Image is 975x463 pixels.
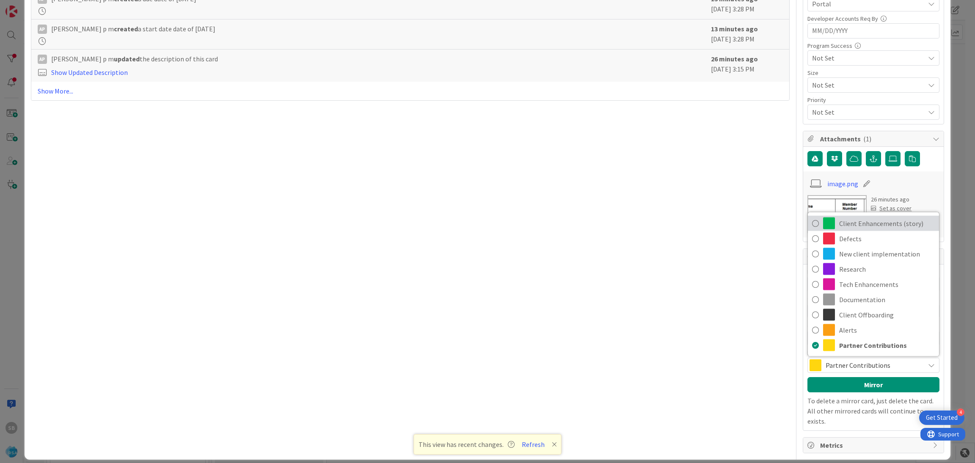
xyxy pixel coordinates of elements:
a: Show Updated Description [51,68,128,77]
span: Partner Contributions [826,359,920,371]
span: Tech Enhancements [839,278,935,291]
span: Client Enhancements (story) [839,217,935,230]
button: Refresh [519,439,548,450]
div: [DATE] 3:15 PM [711,54,783,77]
div: Open Get Started checklist, remaining modules: 4 [919,411,964,425]
span: Attachments [820,134,928,144]
span: Not Set [812,79,920,91]
button: Mirror [807,377,939,392]
span: Client Offboarding [839,309,935,321]
div: 26 minutes ago [871,195,912,204]
b: created [114,25,138,33]
a: Alerts [808,322,939,338]
div: 4 [957,408,964,416]
a: New client implementation [808,246,939,262]
span: Support [18,1,39,11]
b: 26 minutes ago [711,55,758,63]
span: Label [807,350,821,356]
span: This view has recent changes. [419,439,515,449]
a: Client Offboarding [808,307,939,322]
a: image.png [827,179,858,189]
span: Alerts [839,324,935,336]
span: New client implementation [839,248,935,260]
div: Size [807,70,939,76]
div: [DATE] 3:28 PM [711,24,783,45]
span: Not Set [812,53,925,63]
div: Program Success [807,43,939,49]
span: Metrics [820,440,928,450]
a: Partner Contributions [808,338,939,353]
div: Ap [38,55,47,64]
input: MM/DD/YYYY [812,24,935,38]
div: Developer Accounts Req By [807,16,939,22]
span: Not Set [812,106,920,118]
a: Documentation [808,292,939,307]
span: Partner Contributions [839,339,935,352]
a: Defects [808,231,939,246]
span: [PERSON_NAME] p m the description of this card [51,54,218,64]
div: Set as cover [871,204,912,213]
span: Research [839,263,935,276]
a: Research [808,262,939,277]
a: Client Enhancements (story) [808,216,939,231]
b: 13 minutes ago [711,25,758,33]
span: ( 1 ) [863,135,871,143]
div: Ap [38,25,47,34]
span: [PERSON_NAME] p m a start date date of [DATE] [51,24,215,34]
a: Show More... [38,86,783,96]
span: Documentation [839,293,935,306]
div: Get Started [926,413,958,422]
span: Defects [839,232,935,245]
b: updated [114,55,140,63]
div: Priority [807,97,939,103]
a: Tech Enhancements [808,277,939,292]
p: To delete a mirror card, just delete the card. All other mirrored cards will continue to exists. [807,396,939,426]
